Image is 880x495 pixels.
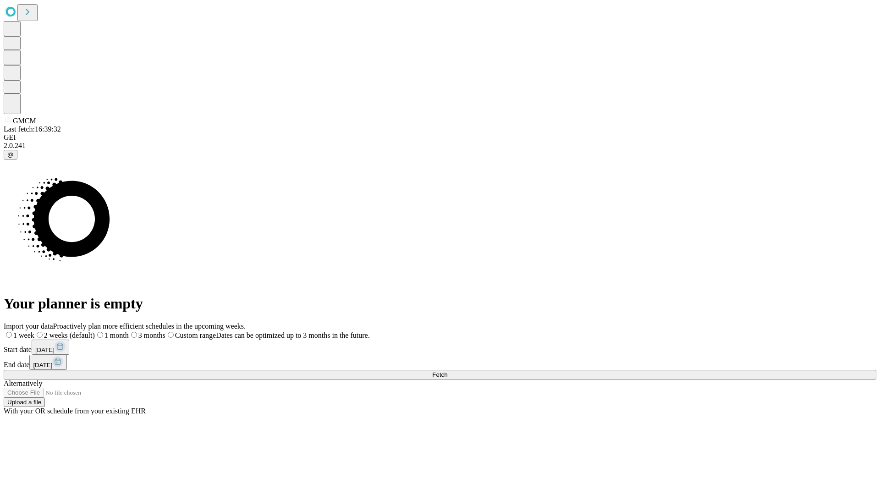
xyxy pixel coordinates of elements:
[4,133,876,142] div: GEI
[97,332,103,338] input: 1 month
[6,332,12,338] input: 1 week
[4,340,876,355] div: Start date
[35,346,55,353] span: [DATE]
[37,332,43,338] input: 2 weeks (default)
[216,331,369,339] span: Dates can be optimized up to 3 months in the future.
[32,340,69,355] button: [DATE]
[13,331,34,339] span: 1 week
[4,397,45,407] button: Upload a file
[4,355,876,370] div: End date
[432,371,447,378] span: Fetch
[4,125,61,133] span: Last fetch: 16:39:32
[44,331,95,339] span: 2 weeks (default)
[175,331,216,339] span: Custom range
[4,379,42,387] span: Alternatively
[7,151,14,158] span: @
[104,331,129,339] span: 1 month
[4,142,876,150] div: 2.0.241
[4,150,17,159] button: @
[4,370,876,379] button: Fetch
[4,295,876,312] h1: Your planner is empty
[4,322,53,330] span: Import your data
[131,332,137,338] input: 3 months
[138,331,165,339] span: 3 months
[33,362,52,368] span: [DATE]
[4,407,146,415] span: With your OR schedule from your existing EHR
[53,322,246,330] span: Proactively plan more efficient schedules in the upcoming weeks.
[29,355,67,370] button: [DATE]
[13,117,36,125] span: GMCM
[168,332,174,338] input: Custom rangeDates can be optimized up to 3 months in the future.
